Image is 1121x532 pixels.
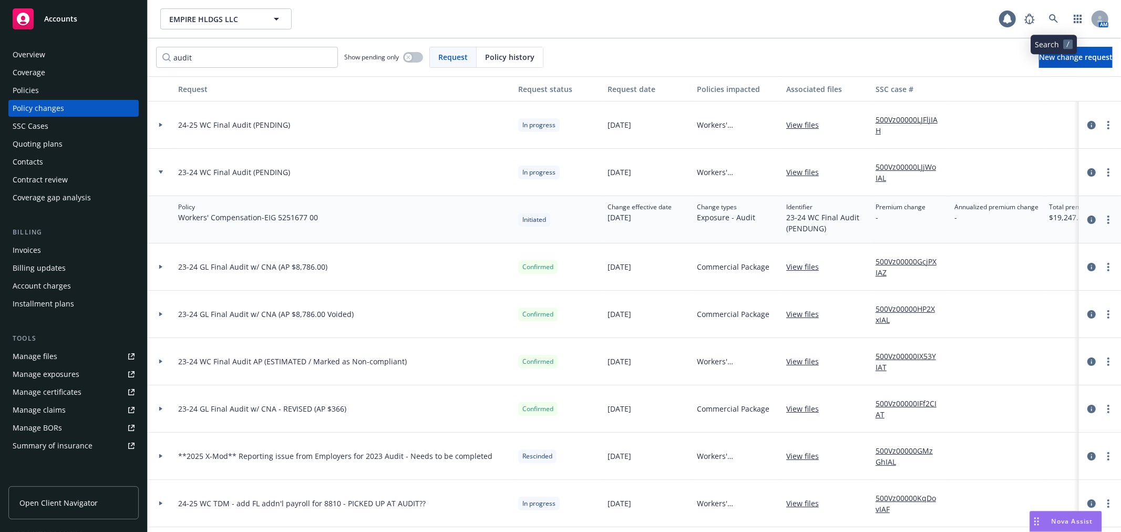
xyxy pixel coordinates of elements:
div: Toggle Row Expanded [148,291,174,338]
span: In progress [522,120,556,130]
span: Change effective date [608,202,672,212]
a: View files [786,261,827,272]
div: Analytics hub [8,475,139,486]
div: Quoting plans [13,136,63,152]
a: 500Vz00000IX53YIAT [876,351,946,373]
a: Account charges [8,278,139,294]
span: Rescinded [522,452,552,461]
span: $19,247.80 [1049,212,1092,223]
div: Request status [518,84,599,95]
a: circleInformation [1085,450,1098,463]
div: Toggle Row Expanded [148,196,174,243]
button: Nova Assist [1030,511,1102,532]
input: Filter by keyword... [156,47,338,68]
a: Manage exposures [8,366,139,383]
button: Request status [514,76,603,101]
span: [DATE] [608,212,672,223]
a: more [1102,403,1115,415]
div: Contract review [13,171,68,188]
span: Commercial Package [697,403,769,414]
div: Policies [13,82,39,99]
div: Toggle Row Expanded [148,385,174,433]
a: more [1102,261,1115,273]
div: Tools [8,333,139,344]
span: 23-24 GL Final Audit w/ CNA (AP $8,786.00) [178,261,327,272]
a: more [1102,308,1115,321]
button: Request date [603,76,693,101]
span: Annualized premium change [954,202,1038,212]
span: 23-24 GL Final Audit w/ CNA (AP $8,786.00 Voided) [178,309,354,320]
button: EMPIRE HLDGS LLC [160,8,292,29]
a: circleInformation [1085,166,1098,179]
a: Accounts [8,4,139,34]
span: Show pending only [344,53,399,62]
div: Installment plans [13,295,74,312]
div: Invoices [13,242,41,259]
a: Policies [8,82,139,99]
span: Policy [178,202,318,212]
a: 500Vz00000KqDovIAF [876,493,946,515]
button: Associated files [782,76,871,101]
span: Confirmed [522,357,553,366]
div: Toggle Row Expanded [148,433,174,480]
div: Manage files [13,348,57,365]
a: View files [786,167,827,178]
a: circleInformation [1085,497,1098,510]
a: Quoting plans [8,136,139,152]
a: Switch app [1067,8,1088,29]
div: Summary of insurance [13,437,92,454]
span: 23-24 WC Final Audit AP (ESTIMATED / Marked as Non-compliant) [178,356,407,367]
span: 23-24 WC Final Audit (PENDUNG) [786,212,867,234]
span: [DATE] [608,451,631,462]
span: - [954,212,1038,223]
a: View files [786,356,827,367]
span: Exposure - Audit [697,212,755,223]
div: Manage BORs [13,420,62,436]
a: 500Vz00000LJjWoIAL [876,161,946,183]
div: Toggle Row Expanded [148,480,174,527]
span: Confirmed [522,262,553,272]
div: Manage exposures [13,366,79,383]
a: 500Vz00000GcjPXIAZ [876,256,946,278]
span: Nova Assist [1052,517,1093,526]
a: Manage claims [8,402,139,418]
span: Workers' Compensation [697,167,778,178]
a: 500Vz00000IFf2CIAT [876,398,946,420]
span: Premium change [876,202,925,212]
a: View files [786,309,827,320]
div: SSC case # [876,84,946,95]
a: Overview [8,46,139,63]
button: SSC case # [871,76,950,101]
span: Request [438,52,468,63]
div: Policies impacted [697,84,778,95]
span: Workers' Compensation - EIG 5251677 00 [178,212,318,223]
div: Request date [608,84,688,95]
span: 23-24 GL Final Audit w/ CNA - REVISED (AP $366) [178,403,346,414]
a: Report a Bug [1019,8,1040,29]
a: View files [786,119,827,130]
span: In progress [522,168,556,177]
a: Installment plans [8,295,139,312]
div: Contacts [13,154,43,170]
span: [DATE] [608,403,631,414]
span: Change types [697,202,755,212]
div: Overview [13,46,45,63]
span: 24-25 WC Final Audit (PENDING) [178,119,290,130]
a: circleInformation [1085,261,1098,273]
span: Identifier [786,202,867,212]
div: Coverage gap analysis [13,189,91,206]
div: Toggle Row Expanded [148,243,174,291]
span: New change request [1039,52,1113,62]
a: more [1102,497,1115,510]
span: Open Client Navigator [19,497,98,508]
div: Policy changes [13,100,64,117]
span: Commercial Package [697,309,769,320]
a: SSC Cases [8,118,139,135]
a: 500Vz00000HP2XxIAL [876,303,946,325]
span: [DATE] [608,167,631,178]
div: Manage claims [13,402,66,418]
span: Workers' Compensation [697,451,778,462]
button: Request [174,76,514,101]
a: Invoices [8,242,139,259]
a: circleInformation [1085,213,1098,226]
